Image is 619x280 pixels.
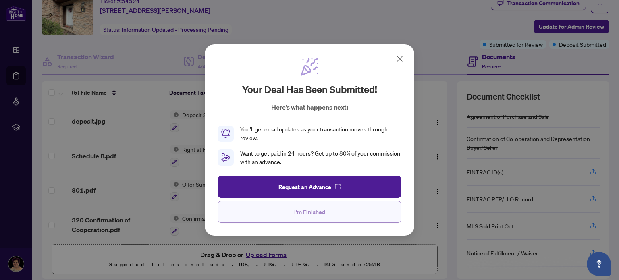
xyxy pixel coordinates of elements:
span: Request an Advance [278,180,331,193]
div: You’ll get email updates as your transaction moves through review. [240,125,401,143]
p: Here’s what happens next: [271,102,348,112]
button: Open asap [587,252,611,276]
h2: Your deal has been submitted! [242,83,377,96]
div: Want to get paid in 24 hours? Get up to 80% of your commission with an advance. [240,149,401,167]
span: I'm Finished [294,205,325,218]
button: Request an Advance [218,176,401,198]
button: I'm Finished [218,201,401,223]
